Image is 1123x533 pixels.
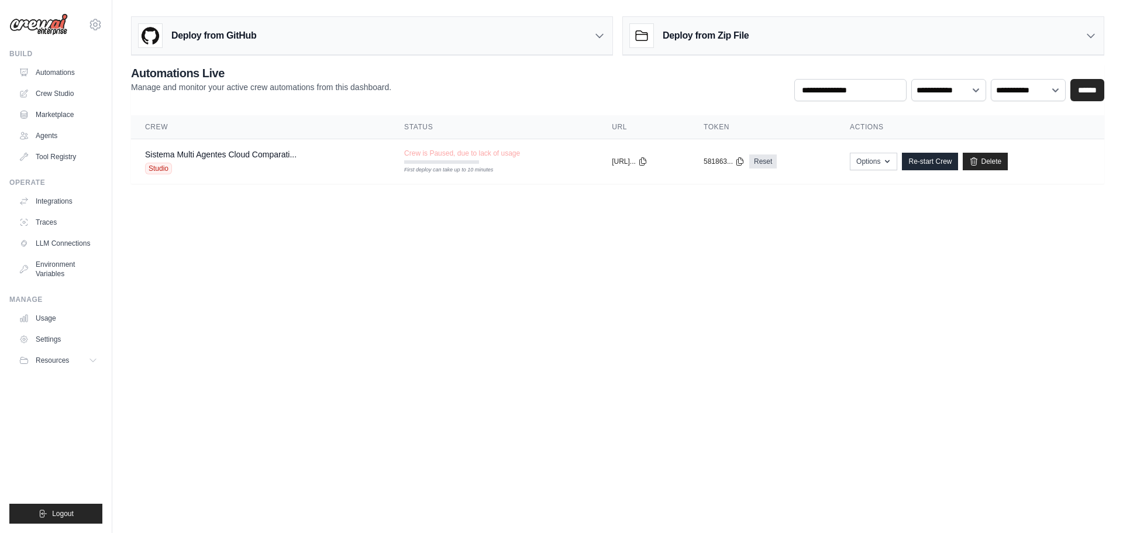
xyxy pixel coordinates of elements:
h3: Deploy from Zip File [663,29,749,43]
th: Status [390,115,598,139]
th: Actions [836,115,1104,139]
a: Automations [14,63,102,82]
a: Marketplace [14,105,102,124]
a: Usage [14,309,102,328]
a: Agents [14,126,102,145]
a: Settings [14,330,102,349]
a: LLM Connections [14,234,102,253]
span: Logout [52,509,74,518]
h2: Automations Live [131,65,391,81]
a: Re-start Crew [902,153,958,170]
button: 581863... [704,157,745,166]
th: Token [690,115,836,139]
h3: Deploy from GitHub [171,29,256,43]
th: URL [598,115,690,139]
div: Manage [9,295,102,304]
th: Crew [131,115,390,139]
button: Options [850,153,897,170]
a: Sistema Multi Agentes Cloud Comparati... [145,150,297,159]
a: Traces [14,213,102,232]
span: Crew is Paused, due to lack of usage [404,149,520,158]
img: Logo [9,13,68,36]
img: GitHub Logo [139,24,162,47]
a: Environment Variables [14,255,102,283]
button: Resources [14,351,102,370]
iframe: Chat Widget [1065,477,1123,533]
a: Integrations [14,192,102,211]
a: Crew Studio [14,84,102,103]
a: Reset [749,154,777,169]
p: Manage and monitor your active crew automations from this dashboard. [131,81,391,93]
a: Tool Registry [14,147,102,166]
span: Resources [36,356,69,365]
div: Operate [9,178,102,187]
span: Studio [145,163,172,174]
button: Logout [9,504,102,524]
div: First deploy can take up to 10 minutes [404,166,479,174]
div: Build [9,49,102,59]
a: Delete [963,153,1008,170]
